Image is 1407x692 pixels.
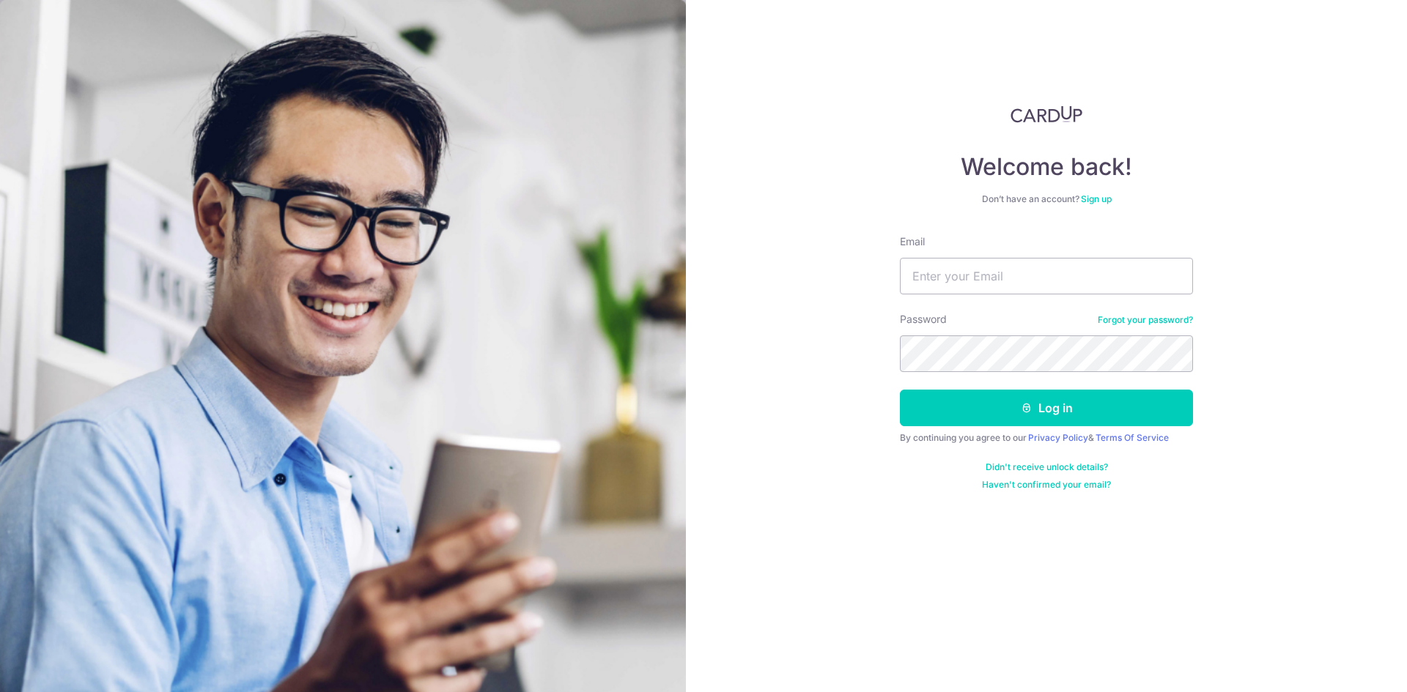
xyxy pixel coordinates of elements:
input: Enter your Email [900,258,1193,294]
label: Password [900,312,947,327]
div: Don’t have an account? [900,193,1193,205]
h4: Welcome back! [900,152,1193,182]
img: CardUp Logo [1011,105,1082,123]
button: Log in [900,390,1193,426]
a: Privacy Policy [1028,432,1088,443]
a: Forgot your password? [1098,314,1193,326]
a: Sign up [1081,193,1112,204]
a: Didn't receive unlock details? [986,461,1108,473]
label: Email [900,234,925,249]
div: By continuing you agree to our & [900,432,1193,444]
a: Terms Of Service [1096,432,1169,443]
a: Haven't confirmed your email? [982,479,1111,491]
